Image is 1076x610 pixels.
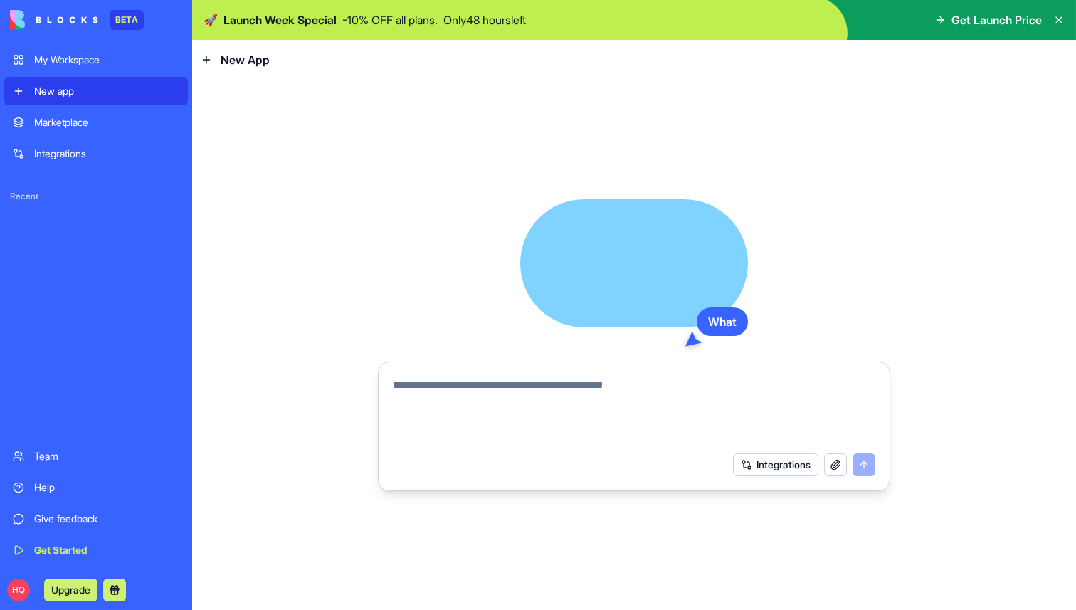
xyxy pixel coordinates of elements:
span: 🚀 [204,11,218,28]
div: New app [34,84,179,98]
div: Integrations [34,147,179,161]
span: New App [221,51,270,68]
a: Upgrade [44,582,97,596]
p: - 10 % OFF all plans. [342,11,438,28]
div: Get Started [34,543,179,557]
img: logo [10,10,98,30]
div: My Workspace [34,53,179,67]
div: Give feedback [34,512,179,526]
span: Launch Week Special [223,11,337,28]
a: Team [4,442,188,470]
div: Team [34,449,179,463]
div: BETA [110,10,144,30]
div: Marketplace [34,115,179,130]
button: Integrations [733,453,818,476]
div: Help [34,480,179,495]
a: My Workspace [4,46,188,74]
span: Get Launch Price [951,11,1042,28]
a: New app [4,77,188,105]
div: What [697,307,748,336]
a: Marketplace [4,108,188,137]
a: Help [4,473,188,502]
p: Only 48 hours left [443,11,526,28]
a: Integrations [4,140,188,168]
span: HQ [7,579,30,601]
button: Upgrade [44,579,97,601]
a: Give feedback [4,505,188,533]
span: Recent [4,191,188,202]
a: BETA [10,10,144,30]
a: Get Started [4,536,188,564]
